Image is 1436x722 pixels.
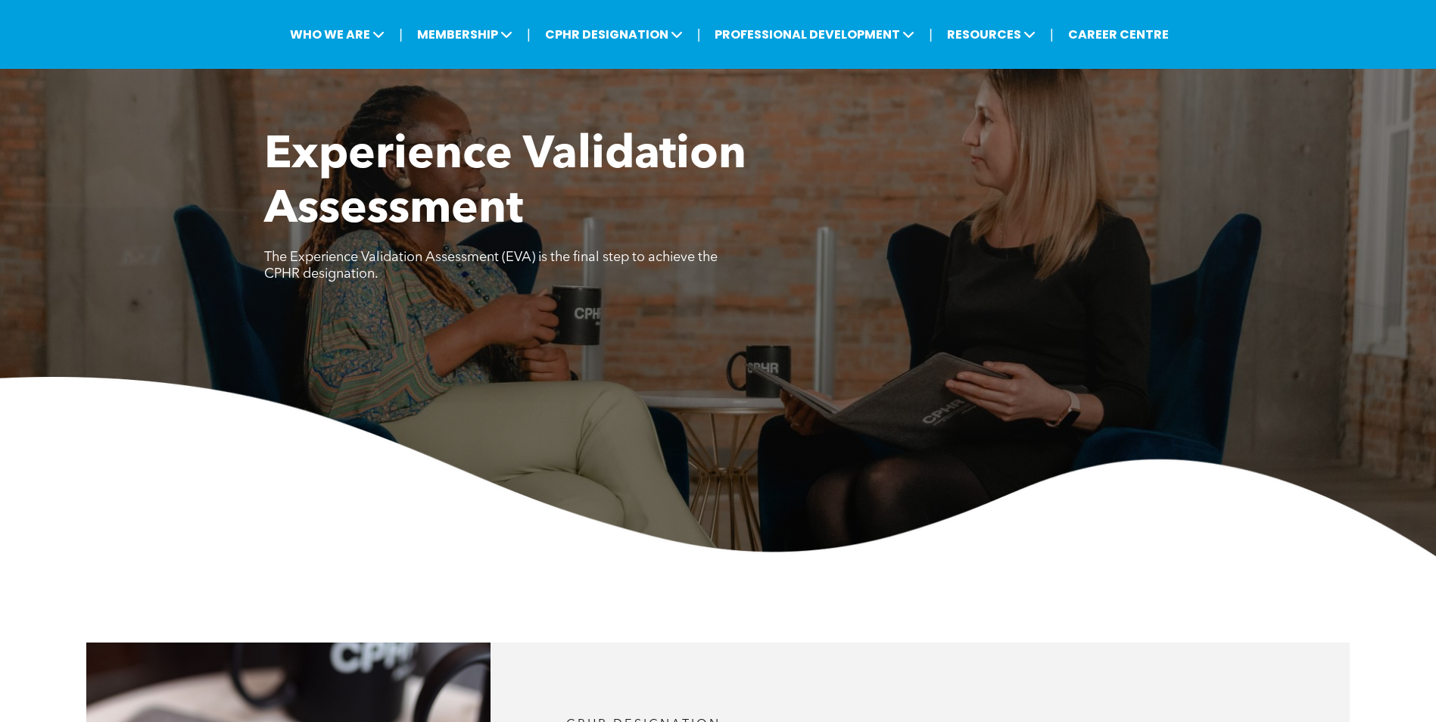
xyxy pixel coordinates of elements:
span: RESOURCES [942,20,1040,48]
span: The Experience Validation Assessment (EVA) is the final step to achieve the CPHR designation. [264,251,718,281]
li: | [929,19,933,50]
span: WHO WE ARE [285,20,389,48]
li: | [1050,19,1054,50]
li: | [527,19,531,50]
li: | [697,19,701,50]
span: MEMBERSHIP [413,20,517,48]
span: CPHR DESIGNATION [540,20,687,48]
a: CAREER CENTRE [1064,20,1173,48]
span: Experience Validation Assessment [264,133,746,233]
li: | [399,19,403,50]
span: PROFESSIONAL DEVELOPMENT [710,20,919,48]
